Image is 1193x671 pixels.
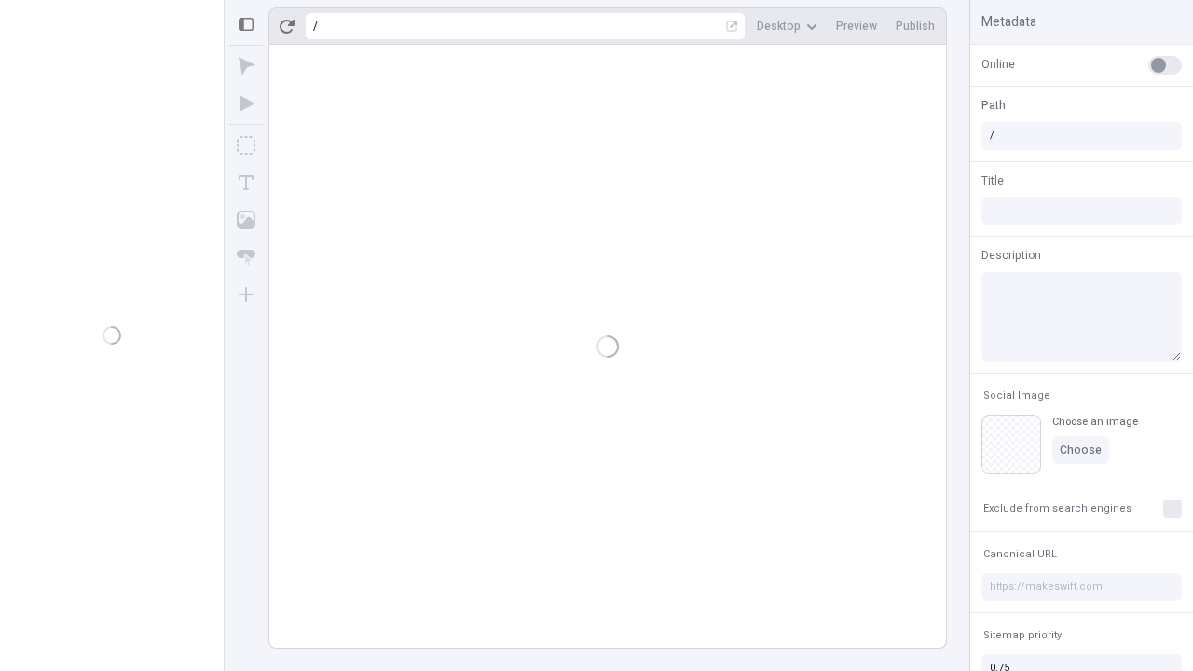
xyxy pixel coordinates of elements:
button: Text [229,166,263,199]
button: Desktop [749,12,825,40]
button: Image [229,203,263,237]
input: https://makeswift.com [981,573,1182,601]
div: Choose an image [1052,415,1138,429]
button: Social Image [980,385,1054,407]
button: Canonical URL [980,543,1061,566]
span: Title [981,172,1004,189]
button: Preview [829,12,884,40]
div: / [313,19,318,34]
button: Exclude from search engines [980,498,1135,520]
span: Publish [896,19,935,34]
span: Preview [836,19,877,34]
span: Online [981,56,1015,73]
button: Choose [1052,436,1109,464]
button: Box [229,129,263,162]
button: Button [229,240,263,274]
span: Choose [1060,443,1102,458]
span: Description [981,247,1041,264]
span: Sitemap priority [983,628,1062,642]
button: Publish [888,12,942,40]
span: Desktop [757,19,801,34]
button: Sitemap priority [980,624,1065,647]
span: Path [981,97,1006,114]
span: Canonical URL [983,547,1057,561]
span: Social Image [983,389,1050,403]
span: Exclude from search engines [983,501,1131,515]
